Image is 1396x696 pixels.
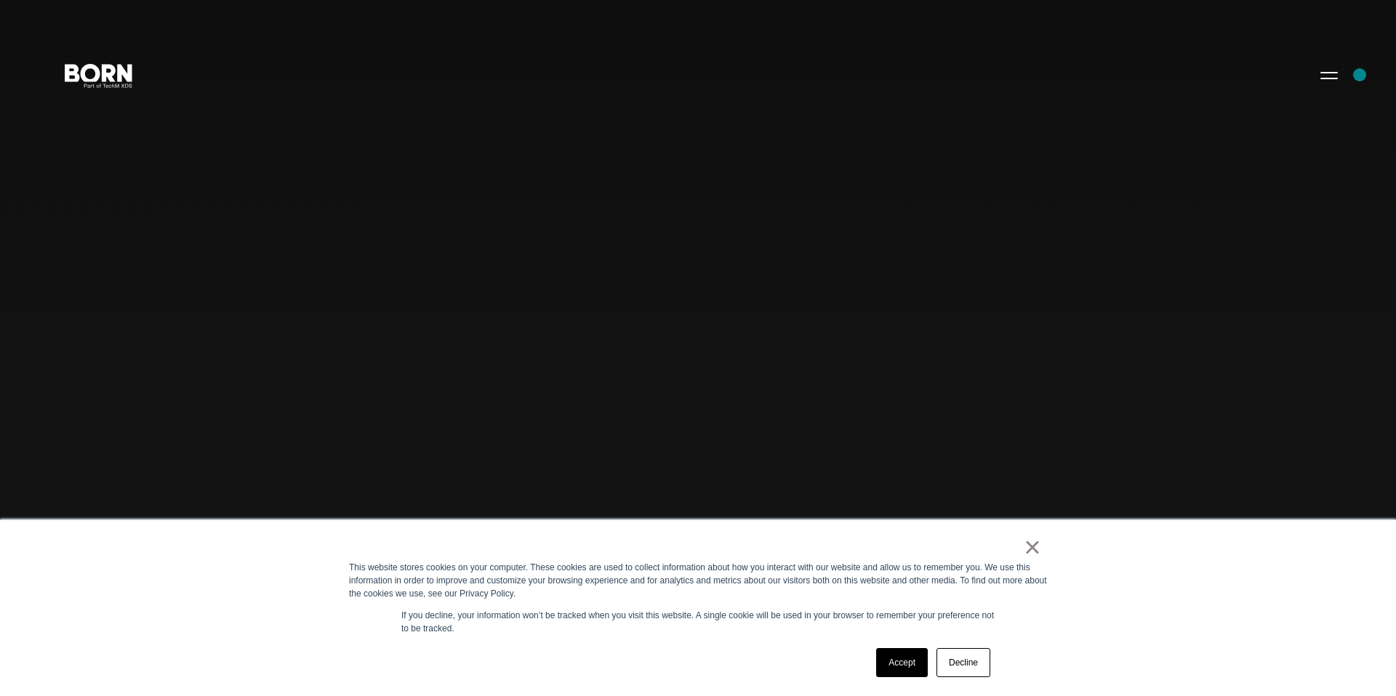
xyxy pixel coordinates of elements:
a: Decline [936,648,990,677]
div: This website stores cookies on your computer. These cookies are used to collect information about... [349,561,1047,600]
p: If you decline, your information won’t be tracked when you visit this website. A single cookie wi... [401,609,995,635]
a: Accept [876,648,928,677]
a: × [1024,541,1041,554]
button: Open [1312,60,1347,90]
